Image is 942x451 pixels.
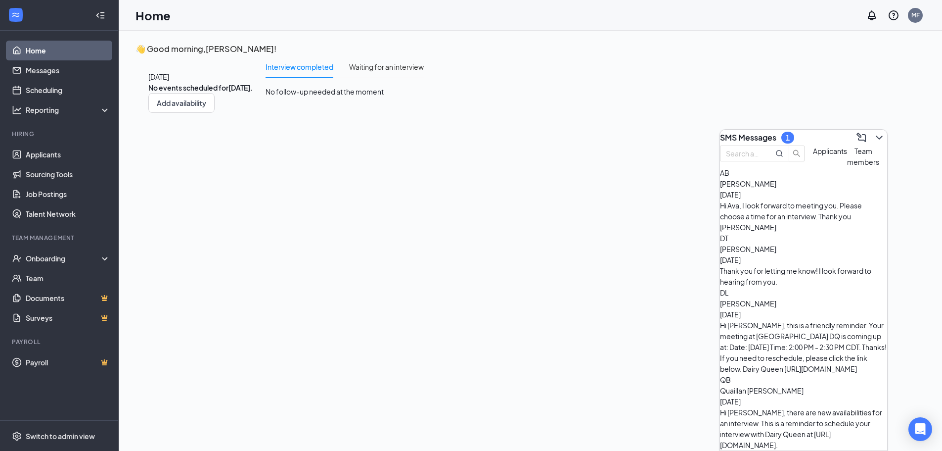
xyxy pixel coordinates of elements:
[26,431,95,441] div: Switch to admin view
[866,9,878,21] svg: Notifications
[26,60,110,80] a: Messages
[26,105,111,115] div: Reporting
[135,7,171,24] h1: Home
[911,11,920,19] div: MF
[908,417,932,441] div: Open Intercom Messenger
[95,10,105,20] svg: Collapse
[888,9,899,21] svg: QuestionInfo
[12,253,22,263] svg: UserCheck
[720,167,887,178] div: AB
[148,82,253,93] span: No events scheduled for [DATE] .
[720,310,741,319] span: [DATE]
[148,93,215,113] button: Add availability
[26,184,110,204] a: Job Postings
[786,134,790,142] div: 1
[720,132,776,143] h3: SMS Messages
[720,245,776,253] span: [PERSON_NAME]
[720,190,741,199] span: [DATE]
[813,147,847,155] span: Applicants
[853,130,869,146] button: ComposeMessage
[26,268,110,288] a: Team
[26,308,110,328] a: SurveysCrown
[266,86,384,146] span: No follow-up needed at the moment
[775,150,783,157] svg: MagnifyingGlass
[26,204,110,224] a: Talent Network
[720,320,887,374] div: Hi [PERSON_NAME], this is a friendly reminder. Your meeting at [GEOGRAPHIC_DATA] DQ is coming up ...
[720,179,776,188] span: [PERSON_NAME]
[720,397,741,406] span: [DATE]
[11,10,21,20] svg: WorkstreamLogo
[873,132,885,144] svg: ChevronDown
[266,61,333,72] div: Interview completed
[720,299,776,308] span: [PERSON_NAME]
[12,105,22,115] svg: Analysis
[871,130,887,146] button: ChevronDown
[847,147,879,166] span: Team members
[720,200,887,233] div: Hi Ava, I look forward to meeting you. Please choose a time for an interview. Thank you [PERSON_N...
[26,352,110,372] a: PayrollCrown
[720,407,887,451] div: Hi [PERSON_NAME], there are new availabilities for an interview. This is a reminder to schedule y...
[720,386,804,395] span: Quaillan [PERSON_NAME]
[855,132,867,144] svg: ComposeMessage
[26,41,110,60] a: Home
[726,148,762,159] input: Search applicant
[26,253,102,263] div: Onboarding
[12,338,108,346] div: Payroll
[26,80,110,100] a: Scheduling
[12,130,108,138] div: Hiring
[26,145,110,164] a: Applicants
[12,234,108,242] div: Team Management
[26,164,110,184] a: Sourcing Tools
[789,146,805,161] button: search
[720,265,887,287] div: Thank you for letting me know! I look forward to hearing from you.
[12,431,22,441] svg: Settings
[789,150,804,157] span: search
[720,374,887,385] div: QB
[26,288,110,308] a: DocumentsCrown
[148,71,253,82] span: [DATE]
[720,255,741,264] span: [DATE]
[720,233,887,244] div: DT
[349,61,424,72] div: Waiting for an interview
[135,43,424,55] h3: 👋 Good morning, [PERSON_NAME] !
[720,287,887,298] div: DL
